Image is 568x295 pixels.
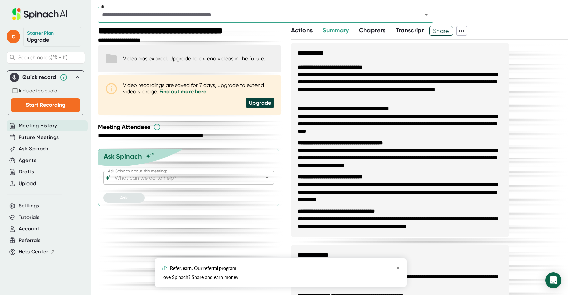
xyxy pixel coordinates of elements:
[19,88,57,93] span: Include tab audio
[359,27,386,34] span: Chapters
[27,30,54,36] div: Starter Plan
[27,36,49,43] a: Upgrade
[11,98,80,112] button: Start Recording
[19,248,48,256] span: Help Center
[396,26,424,35] button: Transcript
[120,195,128,201] span: Ask
[104,152,142,160] div: Ask Spinach
[19,122,57,130] button: Meeting History
[262,173,272,182] button: Open
[291,27,313,34] span: Actions
[19,237,40,244] button: Referrals
[98,123,283,131] div: Meeting Attendees
[430,25,453,37] span: Share
[396,27,424,34] span: Transcript
[323,26,349,35] button: Summary
[10,71,81,84] div: Quick record
[19,202,39,210] button: Settings
[291,26,313,35] button: Actions
[429,26,453,36] button: Share
[113,173,252,182] input: What can we do to help?
[19,180,36,188] button: Upload
[103,193,145,203] button: Ask
[19,214,39,221] button: Tutorials
[123,82,274,95] div: Video recordings are saved for 7 days, upgrade to extend video storage.
[159,88,206,95] a: Find out more here
[545,272,561,288] div: Open Intercom Messenger
[19,168,34,176] button: Drafts
[19,134,59,141] button: Future Meetings
[26,102,65,108] span: Start Recording
[11,87,80,95] div: Record both your microphone and the audio from your browser tab (e.g., videos, meetings, etc.)
[123,55,265,62] div: Video has expired. Upgrade to extend videos in the future.
[19,157,36,164] button: Agents
[19,225,39,233] button: Account
[323,27,349,34] span: Summary
[22,74,56,81] div: Quick record
[19,145,49,153] button: Ask Spinach
[246,98,274,108] div: Upgrade
[19,248,55,256] button: Help Center
[359,26,386,35] button: Chapters
[421,10,431,19] button: Open
[18,54,67,61] span: Search notes (⌘ + K)
[7,30,20,43] span: c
